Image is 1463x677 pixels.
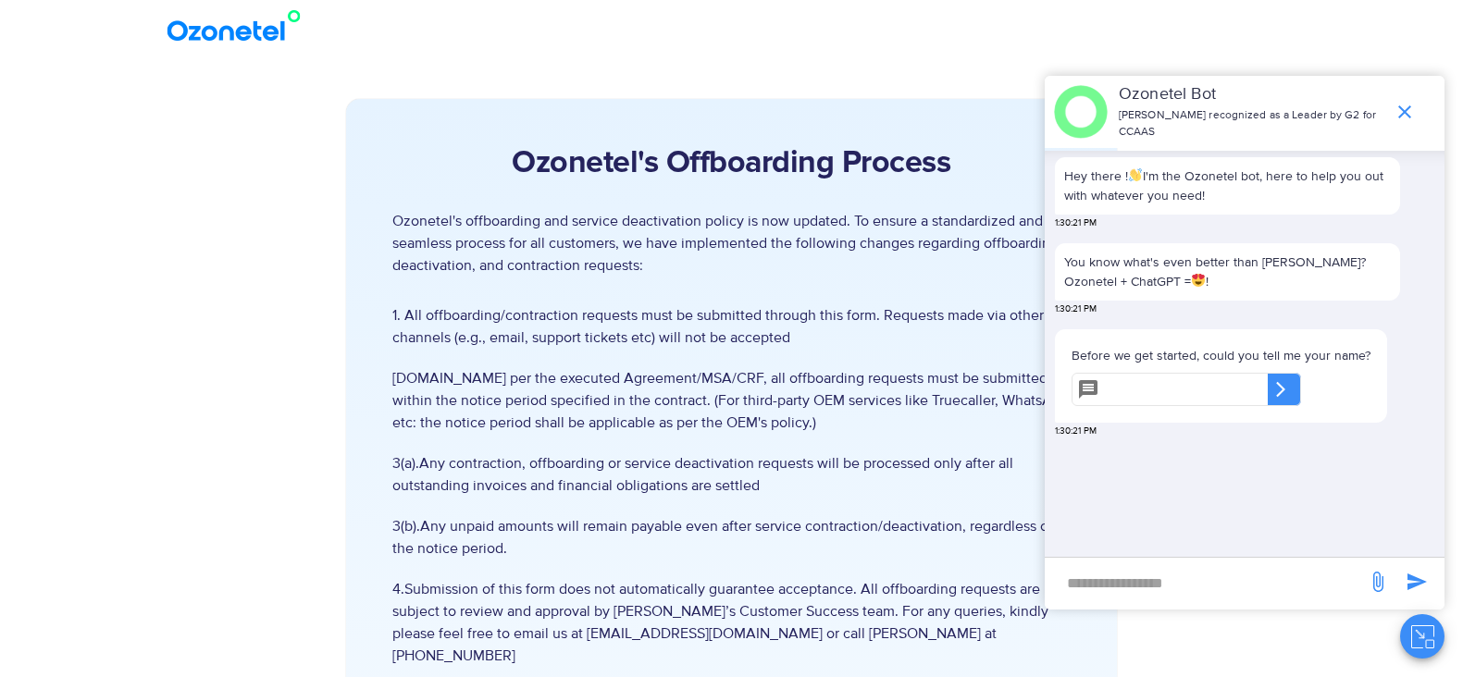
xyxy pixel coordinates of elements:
[1055,216,1097,230] span: 1:30:21 PM
[392,210,1071,277] p: Ozonetel's offboarding and service deactivation policy is now updated. To ensure a standardized a...
[1359,563,1396,600] span: send message
[1386,93,1423,130] span: end chat or minimize
[392,515,1071,560] span: 3(b).Any unpaid amounts will remain payable even after service contraction/deactivation, regardle...
[1192,274,1205,287] img: 😍
[392,367,1071,434] span: [DOMAIN_NAME] per the executed Agreement/MSA/CRF, all offboarding requests must be submitted with...
[1129,168,1142,181] img: 👋
[1064,166,1391,205] p: Hey there ! I'm the Ozonetel bot, here to help you out with whatever you need!
[1055,302,1097,316] span: 1:30:21 PM
[1400,614,1444,659] button: Close chat
[392,452,1071,497] span: 3(a).Any contraction, offboarding or service deactivation requests will be processed only after a...
[1072,346,1370,365] p: Before we get started, could you tell me your name?
[1054,85,1108,139] img: header
[1119,82,1384,107] p: Ozonetel Bot
[1064,252,1391,291] p: You know what's even better than [PERSON_NAME]? Ozonetel + ChatGPT = !
[1398,563,1435,600] span: send message
[1055,425,1097,438] span: 1:30:21 PM
[392,145,1071,182] h2: Ozonetel's Offboarding Process
[392,578,1071,667] span: 4.Submission of this form does not automatically guarantee acceptance. All offboarding requests a...
[1054,567,1358,600] div: new-msg-input
[1119,107,1384,141] p: [PERSON_NAME] recognized as a Leader by G2 for CCAAS
[392,304,1071,349] span: 1. All offboarding/contraction requests must be submitted through this form. Requests made via ot...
